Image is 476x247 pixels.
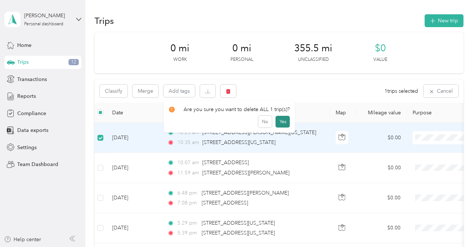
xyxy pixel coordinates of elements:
span: 10:35 am [177,139,199,147]
span: [STREET_ADDRESS] [202,159,249,166]
span: [STREET_ADDRESS][US_STATE] [202,230,275,236]
p: Value [373,56,387,63]
td: [DATE] [106,183,161,213]
span: Home [17,41,32,49]
button: Merge [133,85,158,97]
button: Yes [276,116,290,128]
span: 0 mi [232,43,251,54]
span: 11:59 am [177,169,199,177]
button: No [258,116,272,128]
span: 7:08 pm [177,199,198,207]
span: [STREET_ADDRESS][US_STATE] [202,139,276,145]
button: Help center [4,236,41,243]
th: Mileage value [355,103,407,123]
td: $0.00 [355,123,407,153]
td: [DATE] [106,213,161,243]
td: [DATE] [106,123,161,153]
span: [STREET_ADDRESS][US_STATE] [202,220,275,226]
div: Personal dashboard [24,22,63,26]
span: Trips [17,58,29,66]
td: [DATE] [106,153,161,183]
td: $0.00 [355,153,407,183]
span: Data exports [17,126,48,134]
span: 10:07 am [177,159,199,167]
button: Classify [100,85,128,97]
span: Compliance [17,110,46,117]
span: $0 [375,43,386,54]
button: Add tags [163,85,195,97]
div: Are you sure you want to delete ALL 1 trip(s)? [169,106,290,113]
span: 5:29 pm [177,219,198,227]
span: 0 mi [170,43,189,54]
span: [STREET_ADDRESS][PERSON_NAME] [202,190,289,196]
th: Locations [161,103,330,123]
span: Settings [17,144,37,151]
span: [STREET_ADDRESS] [202,200,248,206]
p: Work [173,56,187,63]
span: Transactions [17,75,47,83]
button: New trip [425,14,464,27]
span: [STREET_ADDRESS][PERSON_NAME] [202,170,289,176]
th: Date [106,103,161,123]
p: Personal [230,56,253,63]
h1: Trips [95,17,114,25]
button: Cancel [424,85,458,97]
iframe: Everlance-gr Chat Button Frame [435,206,476,247]
td: $0.00 [355,183,407,213]
p: Unclassified [298,56,329,63]
span: 1 trips selected [385,87,418,95]
span: 12 [69,59,79,66]
th: Map [330,103,355,123]
span: 10:25 am [177,129,199,137]
span: Team Dashboard [17,161,58,168]
span: 5:39 pm [177,229,198,237]
td: $0.00 [355,213,407,243]
span: Reports [17,92,36,100]
span: [STREET_ADDRESS][PERSON_NAME][US_STATE] [202,129,316,136]
span: 355.5 mi [294,43,332,54]
div: [PERSON_NAME] [24,12,70,19]
span: 6:48 pm [177,189,198,197]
